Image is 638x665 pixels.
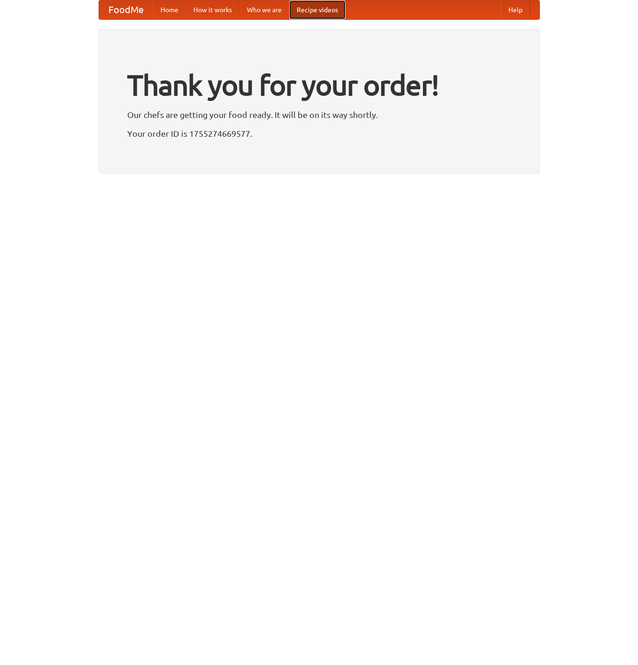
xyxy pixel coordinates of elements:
[127,108,511,122] p: Our chefs are getting your food ready. It will be on its way shortly.
[289,0,346,19] a: Recipe videos
[239,0,289,19] a: Who we are
[99,0,153,19] a: FoodMe
[153,0,186,19] a: Home
[127,126,511,141] p: Your order ID is 1755274669577.
[186,0,239,19] a: How it works
[501,0,530,19] a: Help
[127,63,511,108] h1: Thank you for your order!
